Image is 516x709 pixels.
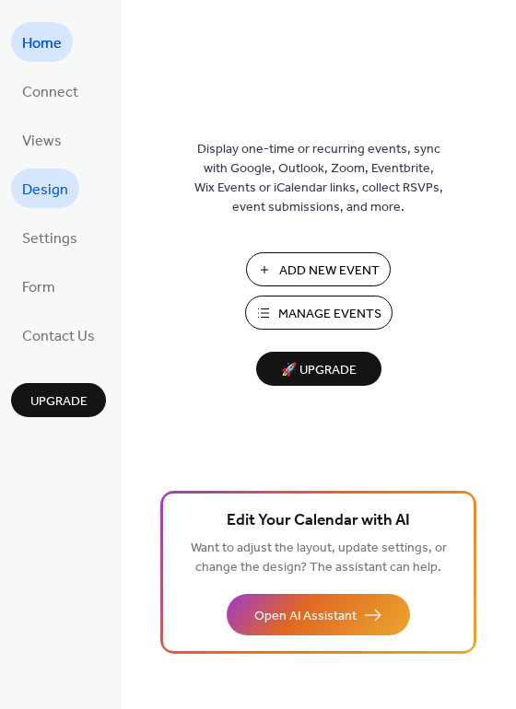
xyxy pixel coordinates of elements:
span: Design [22,176,68,204]
button: Upgrade [11,383,106,417]
span: Want to adjust the layout, update settings, or change the design? The assistant can help. [191,536,447,580]
a: Contact Us [11,315,106,354]
span: Open AI Assistant [254,607,357,626]
a: Form [11,266,66,306]
a: Settings [11,217,88,257]
a: Views [11,120,73,159]
span: Views [22,127,62,156]
span: 🚀 Upgrade [267,358,370,383]
a: Connect [11,71,89,110]
button: 🚀 Upgrade [256,352,381,386]
button: Add New Event [246,252,391,286]
span: Connect [22,78,78,107]
span: Home [22,29,62,58]
span: Contact Us [22,322,95,351]
span: Upgrade [30,392,88,412]
span: Settings [22,225,77,253]
a: Home [11,22,73,62]
a: Design [11,169,79,208]
span: Display one-time or recurring events, sync with Google, Outlook, Zoom, Eventbrite, Wix Events or ... [194,140,443,217]
span: Form [22,273,55,302]
span: Add New Event [279,262,380,281]
button: Open AI Assistant [227,594,410,635]
span: Manage Events [278,305,381,324]
span: Edit Your Calendar with AI [227,508,410,534]
button: Manage Events [245,296,393,330]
